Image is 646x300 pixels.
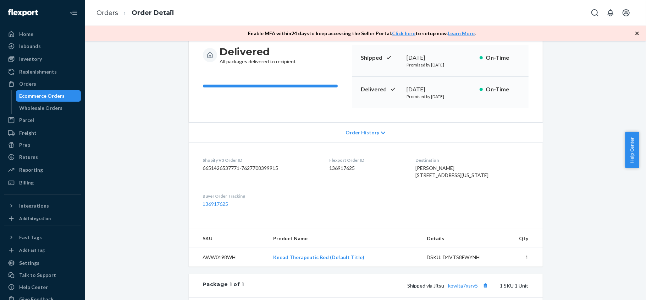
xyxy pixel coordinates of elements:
[189,229,268,248] th: SKU
[346,129,379,136] span: Order History
[499,229,543,248] th: Qty
[19,31,33,38] div: Home
[248,30,476,37] p: Enable MFA within 24 days to keep accessing the Seller Portal. to setup now. .
[4,127,81,139] a: Freight
[19,80,36,87] div: Orders
[4,214,81,223] a: Add Integration
[448,283,478,289] a: kpwlta7xsry5
[4,114,81,126] a: Parcel
[203,193,318,199] dt: Buyer Order Tracking
[19,154,38,161] div: Returns
[619,6,633,20] button: Open account menu
[421,229,499,248] th: Details
[96,9,118,17] a: Orders
[361,54,401,62] p: Shipped
[499,248,543,267] td: 1
[20,105,63,112] div: Wholesale Orders
[203,157,318,163] dt: Shopify V3 Order ID
[16,90,81,102] a: Ecommerce Orders
[19,247,45,253] div: Add Fast Tag
[19,234,42,241] div: Fast Tags
[416,157,529,163] dt: Destination
[361,85,401,93] p: Delivered
[203,281,244,290] div: Package 1 of 1
[4,232,81,243] button: Fast Tags
[203,165,318,172] dd: 6651426537771-7627708399915
[19,55,42,63] div: Inventory
[19,141,30,149] div: Prep
[481,281,490,290] button: Copy tracking number
[416,165,489,178] span: [PERSON_NAME] [STREET_ADDRESS][US_STATE]
[19,43,41,50] div: Inbounds
[625,132,639,168] button: Help Center
[220,45,296,58] h3: Delivered
[4,246,81,255] a: Add Fast Tag
[19,259,39,267] div: Settings
[392,30,416,36] a: Click here
[203,201,228,207] a: 136917625
[448,30,475,36] a: Learn More
[330,157,404,163] dt: Flexport Order ID
[4,41,81,52] a: Inbounds
[4,78,81,90] a: Orders
[603,6,618,20] button: Open notifications
[8,9,38,16] img: Flexport logo
[19,215,51,221] div: Add Integration
[268,229,421,248] th: Product Name
[20,92,65,100] div: Ecommerce Orders
[4,28,81,40] a: Home
[330,165,404,172] dd: 136917625
[4,177,81,188] a: Billing
[244,281,528,290] div: 1 SKU 1 Unit
[19,117,34,124] div: Parcel
[19,129,37,136] div: Freight
[19,202,49,209] div: Integrations
[4,151,81,163] a: Returns
[4,53,81,65] a: Inventory
[189,248,268,267] td: AWW0198WH
[4,66,81,77] a: Replenishments
[407,62,474,68] p: Promised by [DATE]
[407,54,474,62] div: [DATE]
[4,200,81,211] button: Integrations
[16,102,81,114] a: Wholesale Orders
[588,6,602,20] button: Open Search Box
[4,164,81,176] a: Reporting
[19,68,57,75] div: Replenishments
[486,54,520,62] p: On-Time
[19,272,56,279] div: Talk to Support
[4,269,81,281] a: Talk to Support
[19,284,48,291] div: Help Center
[407,93,474,100] p: Promised by [DATE]
[4,139,81,151] a: Prep
[220,45,296,65] div: All packages delivered to recipient
[427,254,493,261] div: DSKU: D4VTS8FWYNH
[19,166,43,173] div: Reporting
[4,282,81,293] a: Help Center
[486,85,520,93] p: On-Time
[407,85,474,93] div: [DATE]
[132,9,174,17] a: Order Detail
[67,6,81,20] button: Close Navigation
[4,257,81,269] a: Settings
[274,254,365,260] a: Knead Therapeutic Bed (Default Title)
[91,2,180,23] ol: breadcrumbs
[408,283,490,289] span: Shipped via Jitsu
[19,179,34,186] div: Billing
